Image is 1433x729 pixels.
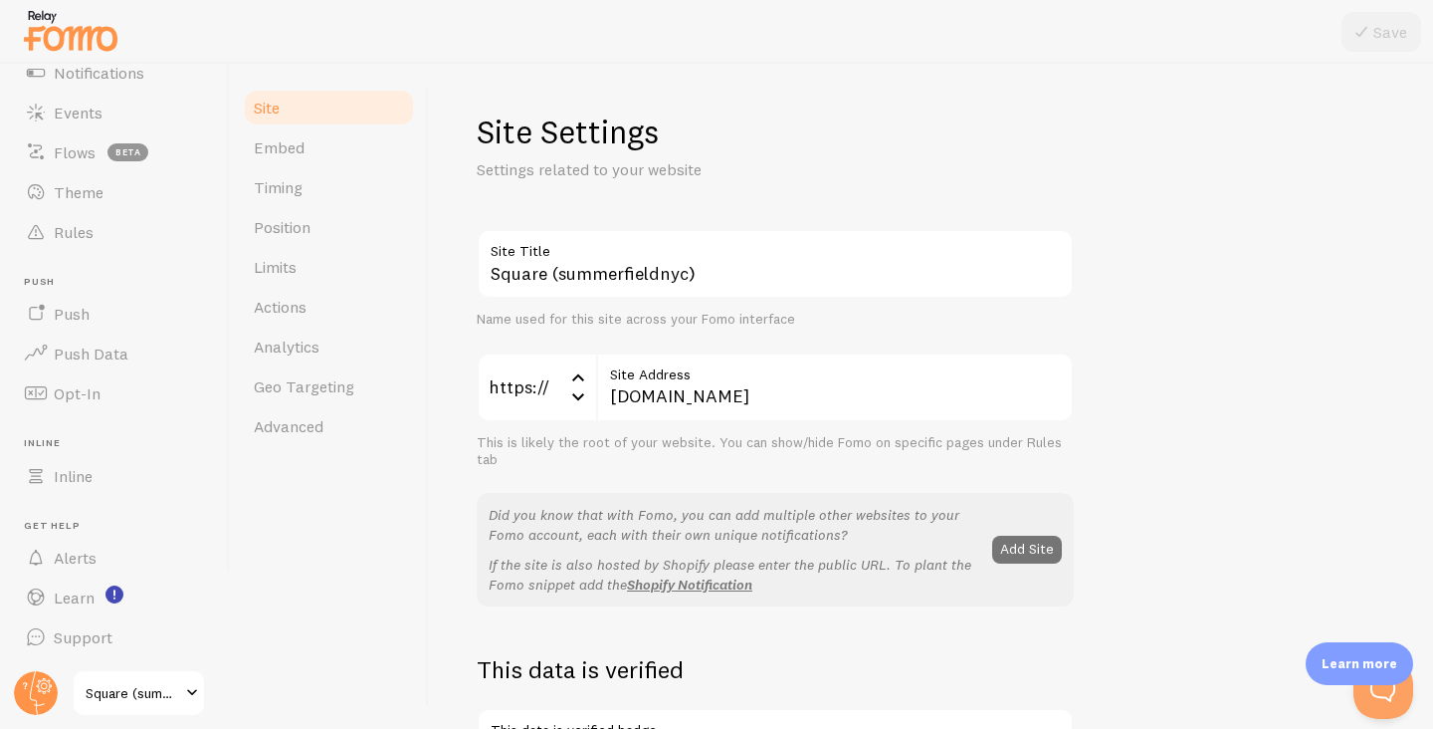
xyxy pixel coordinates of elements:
a: Opt-In [12,373,217,413]
div: https:// [477,353,596,422]
span: Alerts [54,548,97,568]
span: Timing [254,177,303,197]
div: Name used for this site across your Fomo interface [477,311,1074,329]
a: Analytics [242,327,416,366]
a: Position [242,207,416,247]
span: Push [24,276,217,289]
a: Inline [12,456,217,496]
a: Site [242,88,416,127]
a: Actions [242,287,416,327]
a: Advanced [242,406,416,446]
span: Notifications [54,63,144,83]
a: Embed [242,127,416,167]
a: Notifications [12,53,217,93]
a: Geo Targeting [242,366,416,406]
a: Learn [12,578,217,617]
h2: This data is verified [477,654,1074,685]
span: Support [54,627,112,647]
span: Analytics [254,337,319,357]
a: Timing [242,167,416,207]
a: Flows beta [12,132,217,172]
a: Push Data [12,334,217,373]
span: Square (summerfieldnyc) [86,681,180,705]
a: Support [12,617,217,657]
input: myhonestcompany.com [596,353,1074,422]
div: Learn more [1306,642,1413,685]
span: Advanced [254,416,323,436]
a: Square (summerfieldnyc) [72,669,206,717]
button: Add Site [992,536,1062,564]
label: Site Address [596,353,1074,386]
span: beta [107,143,148,161]
p: Learn more [1322,654,1397,673]
a: Events [12,93,217,132]
a: Limits [242,247,416,287]
a: Alerts [12,538,217,578]
a: Push [12,294,217,334]
span: Geo Targeting [254,376,354,396]
span: Push Data [54,344,128,364]
span: Events [54,103,102,122]
p: Settings related to your website [477,158,954,181]
span: Theme [54,182,103,202]
span: Get Help [24,520,217,533]
span: Rules [54,222,94,242]
h1: Site Settings [477,112,1074,152]
div: This is likely the root of your website. You can show/hide Fomo on specific pages under Rules tab [477,434,1074,469]
iframe: Help Scout Beacon - Open [1353,659,1413,719]
span: Site [254,98,280,118]
svg: <p>Watch New Feature Tutorials!</p> [105,586,123,604]
span: Inline [24,437,217,450]
span: Opt-In [54,383,101,403]
p: If the site is also hosted by Shopify please enter the public URL. To plant the Fomo snippet add the [489,555,980,595]
span: Flows [54,142,96,162]
span: Embed [254,137,305,157]
a: Shopify Notification [627,576,752,594]
span: Position [254,217,310,237]
a: Theme [12,172,217,212]
span: Push [54,304,90,324]
span: Actions [254,297,307,317]
p: Did you know that with Fomo, you can add multiple other websites to your Fomo account, each with ... [489,505,980,545]
span: Learn [54,588,95,607]
img: fomo-relay-logo-orange.svg [21,5,120,56]
a: Rules [12,212,217,252]
label: Site Title [477,229,1074,263]
span: Inline [54,466,93,486]
span: Limits [254,257,297,277]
